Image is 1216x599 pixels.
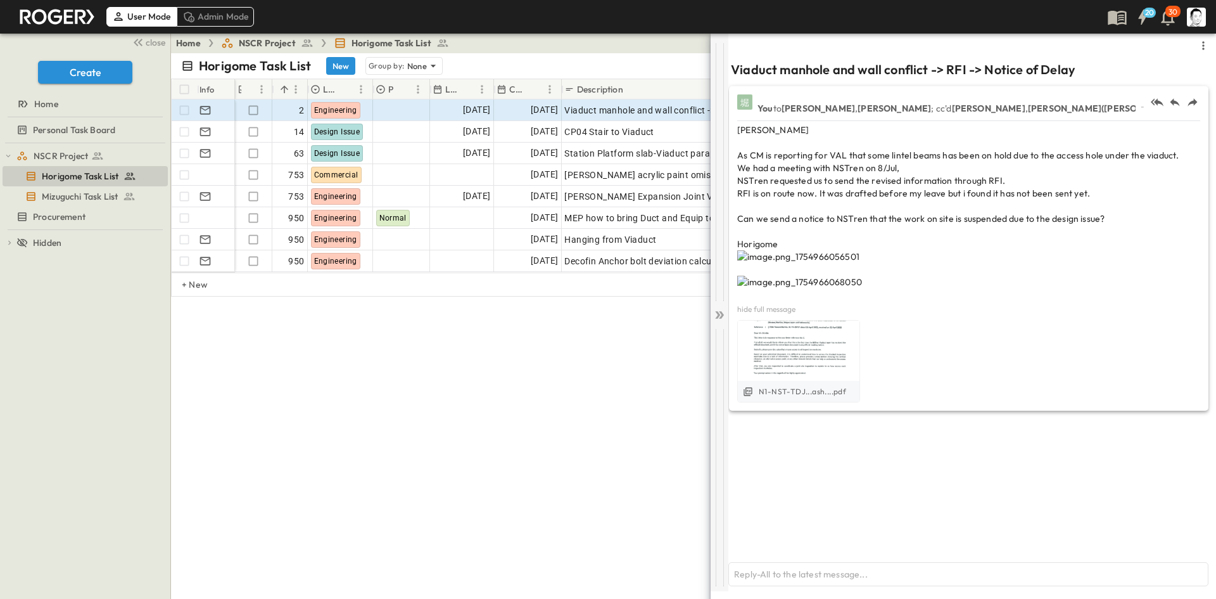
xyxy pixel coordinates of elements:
span: You [757,103,773,114]
div: test [3,166,168,186]
span: [DATE] [531,124,558,139]
span: Engineering [314,106,357,115]
span: [PERSON_NAME] [858,103,931,114]
button: Sort [626,82,640,96]
button: Menu [254,82,269,97]
span: 14 [294,126,305,138]
span: Viaduct manhole and wall conflict -> RFI -> Notice of Delay [731,61,1075,77]
span: Home [34,98,58,110]
a: Home [176,37,201,49]
span: We had a meeting with NSTren on 8/Jul, [737,162,899,174]
p: Created [509,83,526,96]
button: hide full message [735,303,798,316]
button: Sort [528,82,542,96]
span: Mizuguchi Task List [42,190,118,203]
span: 950 [288,212,304,224]
button: Menu [410,82,426,97]
span: Commercial [314,171,358,179]
span: Design Issue [314,149,360,158]
button: Reply [1167,94,1182,110]
span: [PERSON_NAME] [782,103,855,114]
div: User Mode [106,7,177,26]
span: Engineering [314,235,357,244]
span: [PERSON_NAME] [737,124,809,136]
span: Station Platform slab-Viaduct parapet wall interface CP04 under opening [564,147,868,160]
span: 753 [288,169,304,181]
button: Sort [244,82,258,96]
div: test [3,207,168,227]
span: [DATE] [531,210,558,225]
span: Hanging from Viaduct [564,233,656,246]
div: test [3,120,168,140]
img: image.png_1754966056501 [737,250,859,263]
div: test [3,186,168,207]
span: Procurement [33,210,85,223]
span: 753 [288,190,304,203]
p: Reply-All to the latest message... [734,568,1203,581]
img: attachment-N1-NST-TDJV-250515-25388___Request_for_Confirmation_on_Manhole_and_Clash....pdf [738,265,859,437]
span: [DATE] [531,254,558,268]
img: Profile Picture [1187,8,1206,27]
div: Admin Mode [177,7,255,26]
span: Engineering [314,257,357,266]
span: Horigome [737,238,778,250]
button: Menu [353,82,369,97]
button: Menu [542,82,557,97]
button: thread-more [1196,38,1211,53]
span: Decofin Anchor bolt deviation calculation [564,255,735,267]
span: Horigome Task List [351,37,431,49]
p: Horigome Task List [199,57,311,75]
button: Sort [339,82,353,96]
span: [DATE] [531,189,558,203]
span: 950 [288,233,304,246]
span: NSTren requested us to send the revised information through RFI. [737,175,1005,186]
span: [DATE] [463,124,490,139]
h6: 20 [1145,8,1155,18]
span: 堀 [740,102,749,103]
span: Engineering [314,214,357,222]
span: [PERSON_NAME] acrylic paint omission of Viaduct [564,169,773,181]
span: , [1025,103,1028,114]
button: Reply-All to the latest message... [728,562,1208,586]
p: Description [577,83,623,96]
span: , [855,103,858,114]
button: New [326,57,355,75]
p: None [407,60,427,72]
p: + New [182,278,189,291]
span: [DATE] [531,232,558,247]
span: [DATE] [531,167,558,182]
p: Priority [388,83,394,96]
span: Personal Task Board [33,124,115,136]
span: Viaduct manhole and wall conflict -> RFI [564,104,731,117]
span: Hidden [33,236,61,249]
span: 63 [294,147,305,160]
div: Info [197,79,235,100]
button: Menu [288,82,303,97]
span: [DATE] [531,146,558,160]
span: NSCR Project [239,37,296,49]
img: image.png_1754966068050 [737,276,862,288]
div: N1-NST-TDJ...ash....pdf [759,385,846,398]
span: MEP how to bring Duct and Equip to back side of Viaduct [564,212,801,224]
p: Log [323,83,337,96]
button: Sort [277,82,291,96]
span: [PERSON_NAME] Expansion Joint Viaduct CP04 [564,190,764,203]
span: NSCR Project [34,150,88,162]
span: Can we send a notice to NSTren that the work on site is suspended due to the design issue? [737,213,1105,224]
span: [PERSON_NAME]([PERSON_NAME]) [1028,103,1181,114]
button: Menu [474,82,490,97]
button: Sort [396,82,410,96]
span: [DATE] [463,146,490,160]
p: Group by: [369,60,405,72]
div: Info [199,72,215,107]
div: to ; cc'd [757,94,1136,118]
span: Engineering [314,192,357,201]
button: Reply All [1149,94,1165,110]
span: Horigome Task List [42,170,118,183]
p: Last Email Date [445,83,458,96]
span: Normal [379,214,407,222]
p: - [1141,100,1144,113]
span: Design Issue [314,127,360,136]
span: RFI is on route now. It was drafted before my leave but i found it has not been sent yet. [737,188,1090,199]
span: [DATE] [463,103,490,117]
